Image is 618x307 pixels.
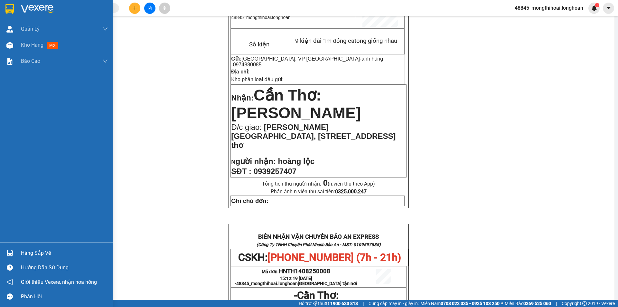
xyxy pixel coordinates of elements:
[231,87,361,121] span: Cần Thơ: [PERSON_NAME]
[129,3,140,14] button: plus
[47,42,58,49] span: mới
[12,18,136,23] strong: (Công Ty TNHH Chuyển Phát Nhanh Bảo An - MST: 0109597835)
[267,251,401,264] span: [PHONE_NUMBER] (7h - 21h)
[133,6,137,10] span: plus
[231,56,383,67] span: anh hùng -
[298,281,357,286] span: [GEOGRAPHIC_DATA] tận nơi
[21,57,40,65] span: Báo cáo
[7,264,13,271] span: question-circle
[335,188,367,195] strong: 0325.000.247
[236,281,357,286] span: 48845_mongthihoai.longhoan
[420,300,500,307] span: Miền Nam
[7,279,13,285] span: notification
[257,242,381,247] strong: (Công Ty TNHH Chuyển Phát Nhanh Bảo An - MST: 0109597835)
[21,292,108,302] div: Phản hồi
[233,62,262,67] span: 0974880085
[231,123,264,131] span: Đ/c giao:
[162,6,167,10] span: aim
[262,269,330,274] span: Mã đơn:
[510,4,588,12] span: 48845_mongthihoai.longhoan
[603,3,614,14] button: caret-down
[323,181,375,187] span: (n.viên thu theo App)
[21,278,97,286] span: Giới thiệu Vexere, nhận hoa hồng
[258,233,379,240] strong: BIÊN NHẬN VẬN CHUYỂN BẢO AN EXPRESS
[21,25,40,33] span: Quản Lý
[231,123,396,149] span: [PERSON_NAME][GEOGRAPHIC_DATA], [STREET_ADDRESS] thơ
[231,167,251,176] strong: SĐT :
[299,300,358,307] span: Hỗ trợ kỹ thuật:
[278,157,314,166] span: hoàng lộc
[14,9,135,16] strong: BIÊN NHẬN VẬN CHUYỂN BẢO AN EXPRESS
[5,4,14,14] img: logo-vxr
[295,37,397,44] span: 9 kiện dài 1m đóng catong giống nhau
[235,276,357,286] span: 15:12:19 [DATE] -
[242,56,360,62] span: [GEOGRAPHIC_DATA]: VP [GEOGRAPHIC_DATA]
[147,6,152,10] span: file-add
[330,301,358,306] strong: 1900 633 818
[231,56,241,62] strong: Gửi:
[249,41,269,48] span: Số kiện
[369,300,419,307] span: Cung cấp máy in - giấy in:
[595,3,599,7] sup: 1
[6,26,13,33] img: warehouse-icon
[21,263,108,273] div: Hướng dẫn sử dụng
[6,42,13,49] img: warehouse-icon
[262,181,375,187] span: Tổng tiền thu người nhận:
[231,93,254,102] span: Nhận:
[254,167,296,176] span: 0939257407
[441,301,500,306] strong: 0708 023 035 - 0935 103 250
[582,301,587,306] span: copyright
[231,69,249,74] strong: Địa chỉ:
[523,301,551,306] strong: 0369 525 060
[501,302,503,305] span: ⚪️
[591,5,597,11] img: icon-new-feature
[505,300,551,307] span: Miền Bắc
[144,3,155,14] button: file-add
[606,5,612,11] span: caret-down
[231,15,291,20] span: 48845_mongthihoai.longhoan
[271,188,367,195] span: Phản ánh n.viên thu sai tiền:
[236,157,276,166] span: gười nhận:
[231,197,268,204] strong: Ghi chú đơn:
[6,250,13,256] img: warehouse-icon
[7,293,13,300] span: message
[363,300,364,307] span: |
[231,77,284,82] span: Kho phân loại đầu gửi:
[159,3,170,14] button: aim
[103,59,108,64] span: down
[294,289,297,302] span: -
[323,178,328,187] strong: 0
[21,42,43,48] span: Kho hàng
[279,268,330,275] span: HNTH1408250008
[21,248,108,258] div: Hàng sắp về
[238,251,401,264] span: CSKH:
[231,56,383,67] span: -
[34,25,145,50] span: [PHONE_NUMBER] (7h - 21h)
[556,300,557,307] span: |
[103,26,108,32] span: down
[6,58,13,65] img: solution-icon
[231,158,276,165] strong: N
[596,3,598,7] span: 1
[5,25,145,50] span: CSKH:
